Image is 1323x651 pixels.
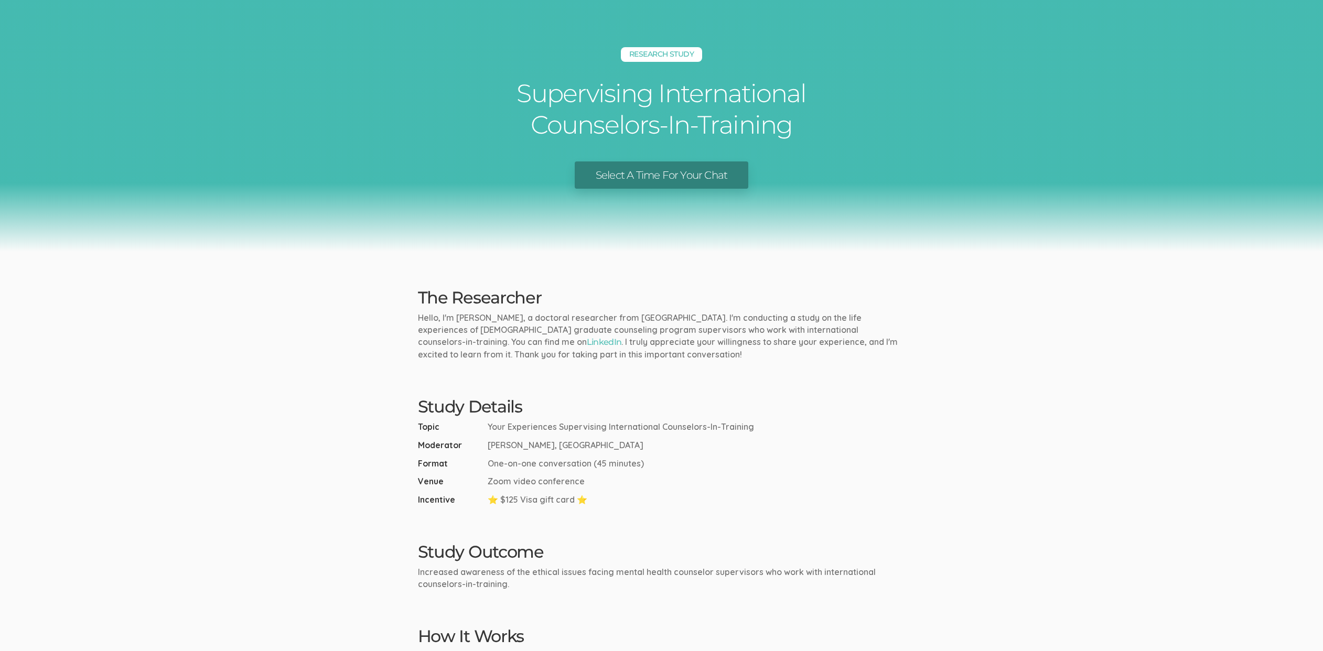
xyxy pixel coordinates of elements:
[621,47,702,62] h5: Research Study
[488,475,585,487] span: Zoom video conference
[418,397,906,416] h2: Study Details
[488,458,644,470] span: One-on-one conversation (45 minutes)
[488,439,643,451] span: [PERSON_NAME], [GEOGRAPHIC_DATA]
[504,78,819,140] h1: Supervising International Counselors-In-Training
[418,421,483,433] span: Topic
[575,161,748,189] a: Select A Time For Your Chat
[418,288,906,307] h2: The Researcher
[488,421,754,433] span: Your Experiences Supervising International Counselors-In-Training
[587,337,622,347] a: LinkedIn
[418,475,483,487] span: Venue
[418,627,906,645] h2: How It Works
[488,494,587,506] span: ⭐ $125 Visa gift card ⭐
[418,494,483,506] span: Incentive
[418,458,483,470] span: Format
[418,312,906,360] p: Hello, I'm [PERSON_NAME], a doctoral researcher from [GEOGRAPHIC_DATA]. I'm conducting a study on...
[418,542,906,561] h2: Study Outcome
[418,566,906,590] p: Increased awareness of the ethical issues facing mental health counselor supervisors who work wit...
[418,439,483,451] span: Moderator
